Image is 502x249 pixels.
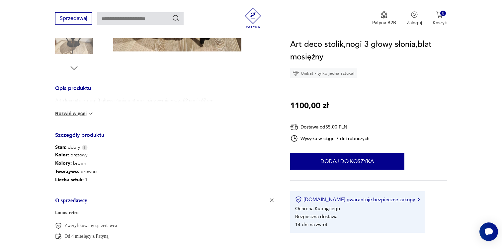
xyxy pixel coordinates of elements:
[55,17,92,21] a: Sprzedawaj
[55,176,97,184] p: 1
[55,133,274,144] h3: Szczegóły produktu
[290,153,404,170] button: Dodaj do koszyka
[295,196,420,203] button: [DOMAIN_NAME] gwarantuje bezpieczne zakupy
[372,20,396,26] p: Patyna B2B
[290,68,357,78] div: Unikat - tylko jedna sztuka!
[55,144,66,150] b: Stan:
[55,160,72,166] b: Kolory :
[55,12,92,25] button: Sprzedawaj
[172,14,180,22] button: Szukaj
[440,11,446,16] div: 0
[433,20,447,26] p: Koszyk
[55,159,97,167] p: brown
[55,86,274,97] h3: Opis produktu
[290,38,447,63] h1: Art deco stolik,nogi 3 głowy słonia,blat mosiężny
[64,222,117,229] p: Zweryfikowany sprzedawca
[269,197,275,204] img: Ikona plusa
[82,145,88,150] img: Info icon
[372,11,396,26] button: Patyna B2B
[407,11,422,26] button: Zaloguj
[243,8,263,28] img: Patyna - sklep z meblami i dekoracjami vintage
[433,11,447,26] button: 0Koszyk
[418,198,420,201] img: Ikona strzałki w prawo
[411,11,418,18] img: Ikonka użytkownika
[295,196,302,203] img: Ikona certyfikatu
[55,210,78,215] a: lamus-retro
[55,167,97,176] p: drewno
[55,192,265,208] span: O sprzedawcy
[372,11,396,26] a: Ikona medaluPatyna B2B
[295,221,327,228] li: 14 dni na zwrot
[55,208,274,248] div: Ikona plusaO sprzedawcy
[479,222,498,241] iframe: Smartsupp widget button
[295,213,337,220] li: Bezpieczna dostawa
[290,134,370,142] div: Wysyłka w ciągu 7 dni roboczych
[55,222,62,229] img: Zweryfikowany sprzedawca
[87,110,94,117] img: chevron down
[55,151,97,159] p: brązowy
[290,123,298,131] img: Ikona dostawy
[55,168,79,175] b: Tworzywo :
[293,70,299,76] img: Ikona diamentu
[290,100,329,112] p: 1100,00 zł
[55,152,69,158] b: Kolor:
[55,97,215,104] p: Art deco stolik,nogi 3 głowy słonia,blat mosiężny,wymiary:wys.62 cm.śr.67 cm.
[295,206,340,212] li: Ochrona Kupującego
[55,177,84,183] b: Liczba sztuk:
[290,123,370,131] div: Dostawa od 55,00 PLN
[381,11,387,19] img: Ikona medalu
[407,20,422,26] p: Zaloguj
[64,233,108,239] p: Od 4 miesięcy z Patyną
[55,144,80,151] span: dobry
[55,233,62,240] img: Od 4 miesięcy z Patyną
[55,110,94,117] button: Rozwiń więcej
[55,192,274,208] button: Ikona plusaO sprzedawcy
[436,11,443,18] img: Ikona koszyka
[55,21,93,59] img: Zdjęcie produktu Art deco stolik,nogi 3 głowy słonia,blat mosiężny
